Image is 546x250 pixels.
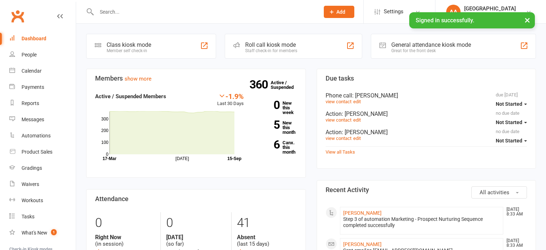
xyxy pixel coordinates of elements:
[496,119,522,125] span: Not Started
[125,76,151,82] a: show more
[9,95,76,112] a: Reports
[271,75,302,95] a: 360Active / Suspended
[22,230,47,236] div: What's New
[342,110,388,117] span: : [PERSON_NAME]
[326,92,527,99] div: Phone call
[391,48,471,53] div: Great for the front desk
[255,139,280,150] strong: 6
[107,48,151,53] div: Member self check-in
[255,119,280,130] strong: 5
[326,186,527,194] h3: Recent Activity
[9,176,76,192] a: Waivers
[22,84,44,90] div: Payments
[480,189,509,196] span: All activities
[326,129,527,136] div: Action
[22,149,52,155] div: Product Sales
[245,41,297,48] div: Roll call kiosk mode
[343,216,500,228] div: Step 3 of automation Marketing - Prospect Nurturing Sequence completed successfully
[166,234,226,247] div: (so far)
[22,197,43,203] div: Workouts
[255,100,280,110] strong: 0
[326,149,355,155] a: View all Tasks
[9,31,76,47] a: Dashboard
[166,234,226,241] strong: [DATE]
[384,4,403,20] span: Settings
[343,210,382,216] a: [PERSON_NAME]
[471,186,527,199] button: All activities
[217,92,244,108] div: Last 30 Days
[496,138,522,144] span: Not Started
[496,134,527,147] button: Not Started
[326,99,351,104] a: view contact
[237,234,297,241] strong: Absent
[9,112,76,128] a: Messages
[9,192,76,209] a: Workouts
[22,68,42,74] div: Calendar
[95,75,297,82] h3: Members
[107,41,151,48] div: Class kiosk mode
[22,133,51,138] div: Automations
[217,92,244,100] div: -1.9%
[521,12,534,28] button: ×
[22,181,39,187] div: Waivers
[9,63,76,79] a: Calendar
[496,101,522,107] span: Not Started
[95,234,155,247] div: (in session)
[353,99,361,104] a: edit
[22,52,37,58] div: People
[95,212,155,234] div: 0
[237,234,297,247] div: (last 15 days)
[95,93,166,100] strong: Active / Suspended Members
[352,92,398,99] span: : [PERSON_NAME]
[326,75,527,82] h3: Due tasks
[496,97,527,110] button: Not Started
[464,12,526,18] div: Team [GEOGRAPHIC_DATA]
[324,6,354,18] button: Add
[255,121,297,135] a: 5New this month
[9,128,76,144] a: Automations
[496,116,527,129] button: Not Started
[22,100,39,106] div: Reports
[503,207,527,217] time: [DATE] 8:33 AM
[326,136,351,141] a: view contact
[9,225,76,241] a: What's New1
[336,9,345,15] span: Add
[22,165,42,171] div: Gradings
[22,117,44,122] div: Messages
[255,101,297,115] a: 0New this week
[9,7,27,25] a: Clubworx
[416,17,474,24] span: Signed in successfully.
[326,110,527,117] div: Action
[9,209,76,225] a: Tasks
[95,234,155,241] strong: Right Now
[326,117,351,123] a: view contact
[503,238,527,248] time: [DATE] 8:33 AM
[353,136,361,141] a: edit
[391,41,471,48] div: General attendance kiosk mode
[166,212,226,234] div: 0
[22,36,46,41] div: Dashboard
[342,129,388,136] span: : [PERSON_NAME]
[9,47,76,63] a: People
[94,7,314,17] input: Search...
[9,144,76,160] a: Product Sales
[237,212,297,234] div: 41
[51,229,57,235] span: 1
[464,5,526,12] div: [GEOGRAPHIC_DATA]
[255,140,297,154] a: 6Canx. this month
[95,195,297,203] h3: Attendance
[249,79,271,90] strong: 360
[446,5,461,19] div: AA
[22,214,34,219] div: Tasks
[245,48,297,53] div: Staff check-in for members
[343,241,382,247] a: [PERSON_NAME]
[9,160,76,176] a: Gradings
[9,79,76,95] a: Payments
[353,117,361,123] a: edit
